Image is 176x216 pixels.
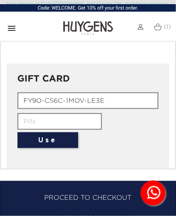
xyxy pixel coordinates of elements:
a: (1) [154,24,171,30]
h3: GIFT CARD [17,74,159,84]
button: Use [17,132,78,148]
input: Number [17,92,159,109]
i:  [7,23,17,33]
iframe: PayPal-paypal [15,11,161,30]
span: (1) [164,24,171,30]
input: PIN [17,113,102,130]
iframe: PayPal-paylater [15,33,161,52]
